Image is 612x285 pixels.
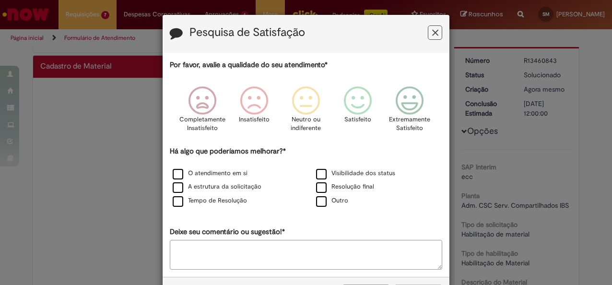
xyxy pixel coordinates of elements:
[385,79,434,145] div: Extremamente Satisfeito
[173,182,261,191] label: A estrutura da solicitação
[316,196,348,205] label: Outro
[316,169,395,178] label: Visibilidade dos status
[282,79,330,145] div: Neutro ou indiferente
[316,182,374,191] label: Resolução final
[177,79,226,145] div: Completamente Insatisfeito
[333,79,382,145] div: Satisfeito
[179,115,225,133] p: Completamente Insatisfeito
[389,115,430,133] p: Extremamente Satisfeito
[170,227,285,237] label: Deixe seu comentário ou sugestão!*
[170,60,328,70] label: Por favor, avalie a qualidade do seu atendimento*
[173,169,247,178] label: O atendimento em si
[239,115,270,124] p: Insatisfeito
[170,146,442,208] div: Há algo que poderíamos melhorar?*
[289,115,323,133] p: Neutro ou indiferente
[189,26,305,39] label: Pesquisa de Satisfação
[230,79,279,145] div: Insatisfeito
[173,196,247,205] label: Tempo de Resolução
[344,115,371,124] p: Satisfeito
